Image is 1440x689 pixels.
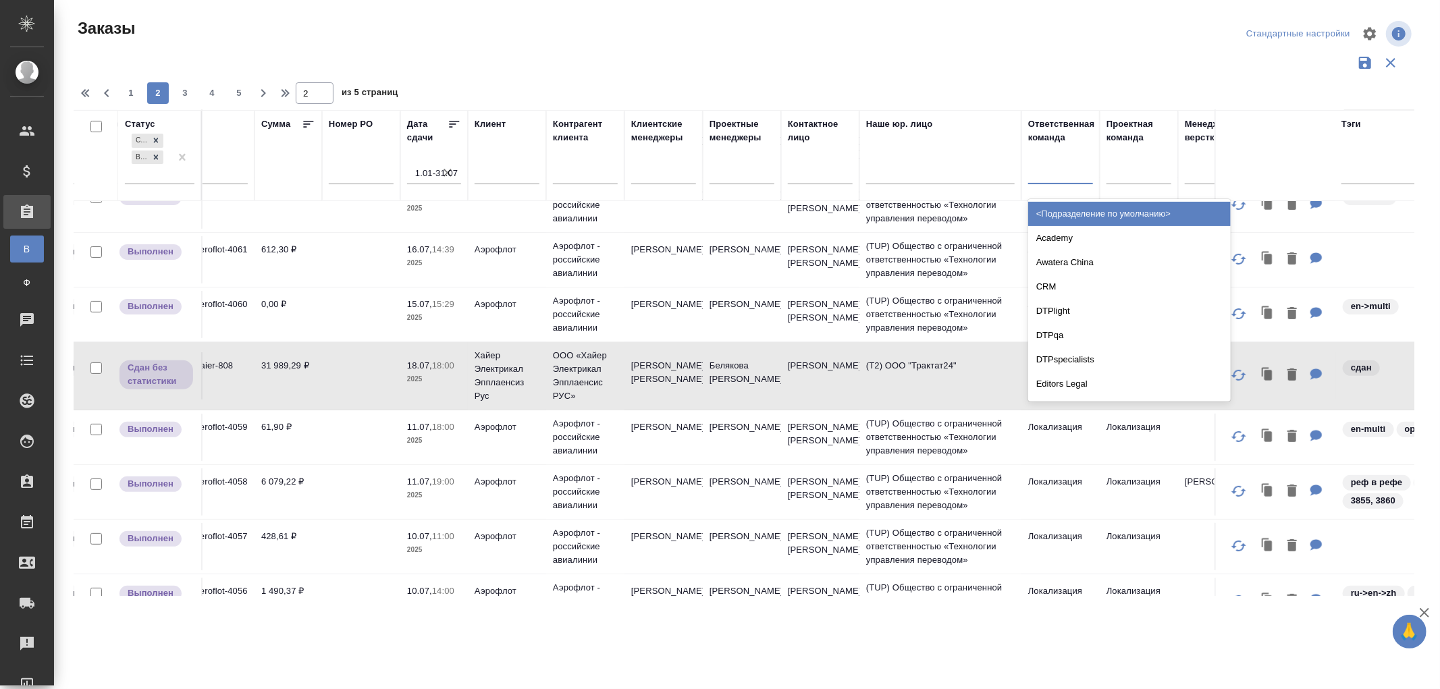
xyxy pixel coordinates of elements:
[1106,117,1171,144] div: Проектная команда
[407,202,461,215] p: 2025
[1351,476,1403,489] p: реф в рефе
[1223,420,1255,453] button: Обновить
[703,236,781,283] td: [PERSON_NAME]
[201,82,223,104] button: 4
[407,531,432,541] p: 10.07,
[128,422,174,436] p: Выполнен
[859,352,1021,399] td: (Т2) ООО "Трактат24"
[553,581,618,622] p: Аэрофлот - российские авиалинии
[118,359,194,391] div: Выставляет ПМ, когда заказ сдан КМу, но начисления еще не проведены
[183,359,248,373] p: S_Haier-808
[1028,323,1231,348] div: DTPqa
[859,178,1021,232] td: (TUP) Общество с ограниченной ответственностью «Технологии управления переводом»
[118,298,194,316] div: Выставляет ПМ после сдачи и проведения начислений. Последний этап для ПМа
[1281,532,1304,560] button: Удалить
[1021,236,1100,283] td: Локализация
[475,349,539,403] p: Хайер Электрикал Эпплаенсиз Рус
[1393,615,1426,649] button: 🙏
[183,475,248,489] p: S_Aeroflot-4058
[118,530,194,548] div: Выставляет ПМ после сдачи и проведения начислений. Последний этап для ПМа
[1354,18,1386,50] span: Настроить таблицу
[703,578,781,625] td: [PERSON_NAME]
[1028,396,1231,420] div: Editors Marketing
[1028,299,1231,323] div: DTPlight
[407,256,461,270] p: 2025
[255,291,322,338] td: 0,00 ₽
[710,117,774,144] div: Проектные менеджеры
[1281,587,1304,615] button: Удалить
[118,584,194,603] div: Выставляет ПМ после сдачи и проведения начислений. Последний этап для ПМа
[407,117,448,144] div: Дата сдачи
[1255,532,1281,560] button: Клонировать
[120,82,142,104] button: 1
[407,311,461,325] p: 2025
[255,236,322,283] td: 612,30 ₽
[407,543,461,557] p: 2025
[781,578,859,625] td: [PERSON_NAME] [PERSON_NAME]
[781,182,859,229] td: [PERSON_NAME] [PERSON_NAME]
[255,578,322,625] td: 1 490,37 ₽
[859,574,1021,628] td: (TUP) Общество с ограниченной ответственностью «Технологии управления переводом»
[553,472,618,512] p: Аэрофлот - российские авиалинии
[1304,300,1329,328] button: Для КМ: Перевод ПКЛ редизайн сайта_Каньшина Ю., S_Aeroflot-4060
[1304,246,1329,273] button: Для КМ: Перевод ПКЛ редизайн сайта_Каньшина Ю., S_Aeroflot-4060, S_Aeroflot-4061
[183,298,248,311] p: S_Aeroflot-4060
[703,523,781,570] td: [PERSON_NAME]
[703,468,781,516] td: [PERSON_NAME]
[624,523,703,570] td: [PERSON_NAME]
[183,584,248,598] p: S_Aeroflot-4056
[859,410,1021,464] td: (TUP) Общество с ограниченной ответственностью «Технологии управления переводом»
[132,150,149,165] div: Выполнен
[1028,226,1231,250] div: Academy
[475,243,539,256] p: Аэрофлот
[10,269,44,296] a: Ф
[120,86,142,100] span: 1
[1028,202,1231,226] div: <Подразделение по умолчанию>
[1028,117,1095,144] div: Ответственная команда
[1028,372,1231,396] div: Editors Legal
[1281,300,1304,328] button: Удалить
[74,18,135,39] span: Заказы
[553,240,618,280] p: Аэрофлот - российские авиалинии
[128,477,174,491] p: Выполнен
[781,291,859,338] td: [PERSON_NAME] [PERSON_NAME]
[1223,359,1255,391] button: Обновить
[624,578,703,625] td: [PERSON_NAME]
[17,276,37,290] span: Ф
[255,523,322,570] td: 428,61 ₽
[432,422,454,432] p: 18:00
[1281,478,1304,505] button: Удалить
[118,475,194,493] div: Выставляет ПМ после сдачи и проведения начислений. Последний этап для ПМа
[1021,352,1100,399] td: Технический
[17,242,37,256] span: В
[407,360,432,370] p: 18.07,
[1021,182,1100,229] td: Локализация
[475,420,539,434] p: Аэрофлот
[553,294,618,335] p: Аэрофлот - российские авиалинии
[1223,298,1255,330] button: Обновить
[866,117,933,131] div: Наше юр. лицо
[407,422,432,432] p: 11.07,
[1378,50,1404,76] button: Сбросить фильтры
[128,586,174,600] p: Выполнен
[1223,584,1255,617] button: Обновить
[1281,423,1304,451] button: Удалить
[624,352,703,399] td: [PERSON_NAME] [PERSON_NAME]
[1281,246,1304,273] button: Удалить
[432,244,454,254] p: 14:39
[1021,414,1100,461] td: Локализация
[624,414,703,461] td: [PERSON_NAME]
[183,530,248,543] p: S_Aeroflot-4057
[1223,530,1255,562] button: Обновить
[703,352,781,399] td: Белякова [PERSON_NAME]
[432,531,454,541] p: 11:00
[1351,422,1386,436] p: en-multi
[859,520,1021,574] td: (TUP) Общество с ограниченной ответственностью «Технологии управления переводом»
[1255,362,1281,389] button: Клонировать
[703,182,781,229] td: [PERSON_NAME]
[183,420,248,434] p: S_Aeroflot-4059
[859,233,1021,287] td: (TUP) Общество с ограниченной ответственностью «Технологии управления переводом»
[432,299,454,309] p: 15:29
[553,185,618,225] p: Аэрофлот - российские авиалинии
[1100,468,1178,516] td: Локализация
